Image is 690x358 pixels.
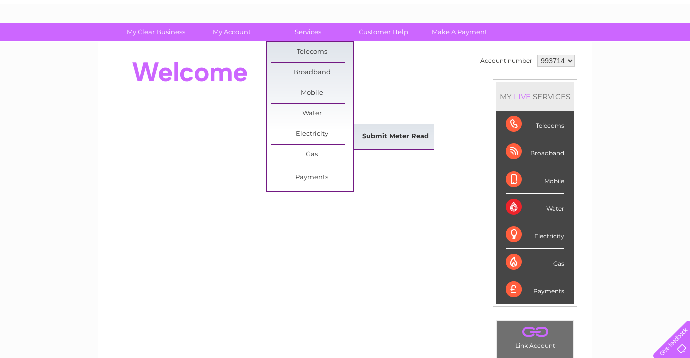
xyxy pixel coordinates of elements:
div: MY SERVICES [496,82,574,111]
a: Contact [624,42,648,50]
a: Electricity [271,124,353,144]
td: Account number [478,52,535,69]
a: My Clear Business [115,23,197,41]
div: LIVE [512,92,533,101]
div: Electricity [506,221,564,249]
a: Broadband [271,63,353,83]
a: Customer Help [343,23,425,41]
div: Clear Business is a trading name of Verastar Limited (registered in [GEOGRAPHIC_DATA] No. 3667643... [110,5,582,48]
a: Make A Payment [418,23,501,41]
a: Blog [603,42,618,50]
a: 0333 014 3131 [502,5,571,17]
img: logo.png [24,26,75,56]
a: Water [271,104,353,124]
td: Link Account [496,320,574,352]
a: Payments [271,168,353,188]
a: Submit Meter Read [354,127,437,147]
a: Log out [657,42,681,50]
a: . [499,323,571,341]
div: Mobile [506,166,564,194]
a: Gas [271,145,353,165]
a: My Account [191,23,273,41]
div: Broadband [506,138,564,166]
div: Water [506,194,564,221]
a: Energy [539,42,561,50]
a: Telecoms [271,42,353,62]
a: Water [514,42,533,50]
div: Payments [506,276,564,303]
div: Telecoms [506,111,564,138]
a: Services [267,23,349,41]
div: Gas [506,249,564,276]
a: Mobile [271,83,353,103]
a: Telecoms [567,42,597,50]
